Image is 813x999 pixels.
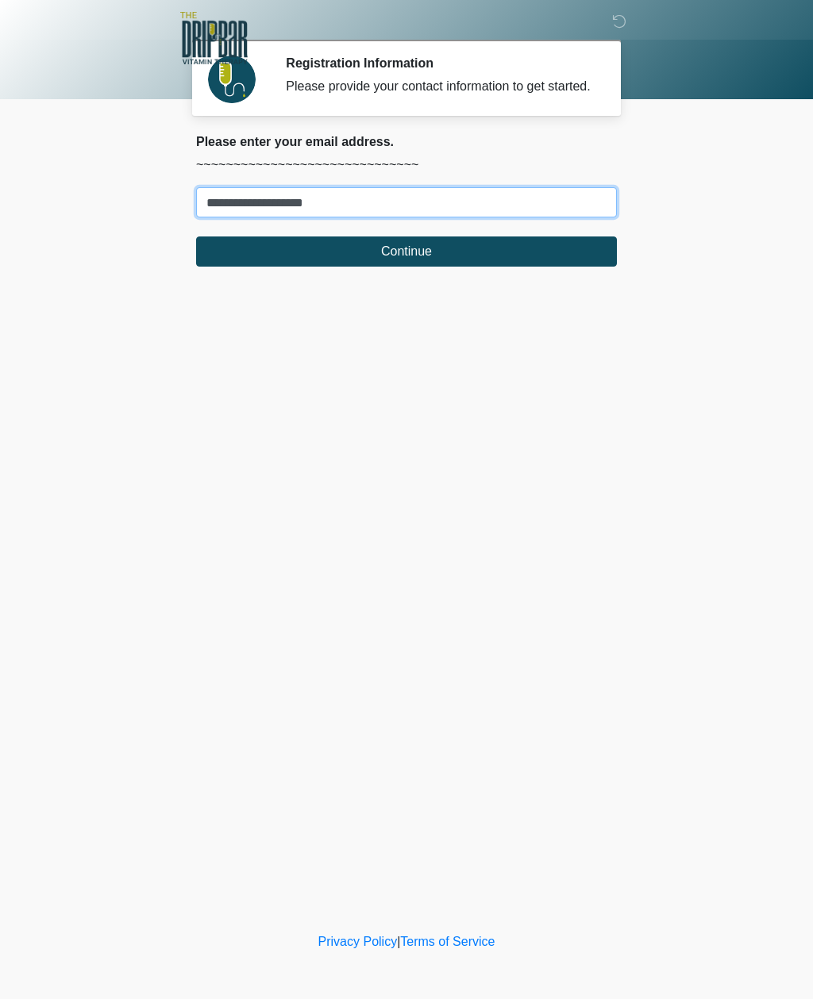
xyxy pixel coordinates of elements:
img: Agent Avatar [208,56,256,103]
a: Terms of Service [400,935,495,948]
a: Privacy Policy [318,935,398,948]
div: Please provide your contact information to get started. [286,77,593,96]
a: | [397,935,400,948]
img: The DRIPBaR - Alamo Ranch SATX Logo [180,12,248,64]
p: ~~~~~~~~~~~~~~~~~~~~~~~~~~~~~~ [196,156,617,175]
button: Continue [196,236,617,267]
h2: Please enter your email address. [196,134,617,149]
